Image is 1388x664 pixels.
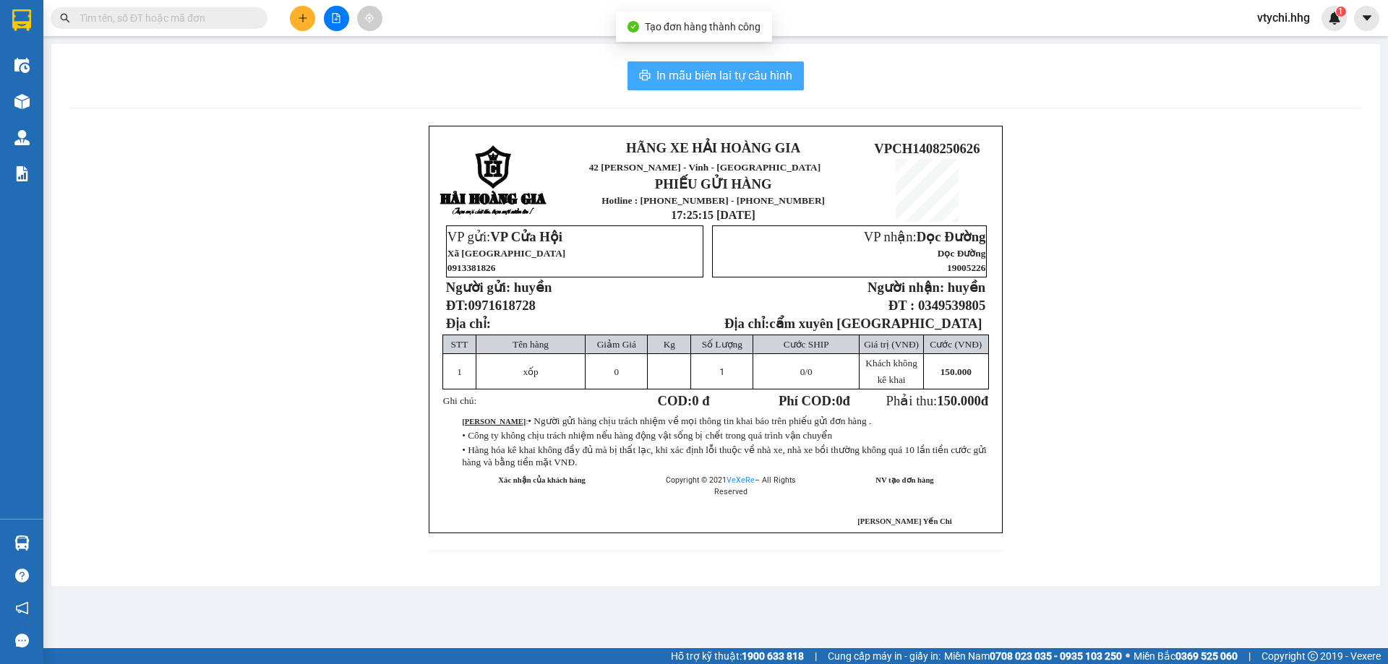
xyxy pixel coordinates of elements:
[528,415,871,426] span: • Người gửi hàng chịu trách nhiệm về mọi thông tin khai báo trên phiếu gửi đơn hàng .
[443,395,476,406] span: Ghi chú:
[671,648,804,664] span: Hỗ trợ kỹ thuật:
[1126,653,1130,659] span: ⚪️
[447,229,562,244] span: VP gửi:
[864,229,986,244] span: VP nhận:
[719,366,724,377] span: 1
[514,280,552,295] span: huyền
[14,166,30,181] img: solution-icon
[468,298,536,313] span: 0971618728
[80,10,250,26] input: Tìm tên, số ĐT hoặc mã đơn
[490,229,562,244] span: VP Cửa Hội
[948,280,985,295] span: huyền
[947,262,985,273] span: 19005226
[364,13,374,23] span: aim
[462,418,871,426] span: :
[1354,6,1379,31] button: caret-down
[290,6,315,31] button: plus
[930,339,982,350] span: Cước (VNĐ)
[1328,12,1341,25] img: icon-new-feature
[671,209,755,221] span: 17:25:15 [DATE]
[742,650,804,662] strong: 1900 633 818
[627,61,804,90] button: printerIn mẫu biên lai tự cấu hình
[462,444,987,467] span: • Hàng hóa kê khai không đầy đủ mà bị thất lạc, khi xác định lỗi thuộc về nhà xe, nhà xe bồi thườ...
[864,339,919,350] span: Giá trị (VNĐ)
[1308,651,1318,661] span: copyright
[888,298,914,313] strong: ĐT :
[601,195,825,206] strong: Hotline : [PHONE_NUMBER] - [PHONE_NUMBER]
[828,648,941,664] span: Cung cấp máy in - giấy in:
[462,430,832,441] span: • Công ty không chịu trách nhiệm nếu hàng động vật sống bị chết trong quá trình vận chuyển
[645,21,761,33] span: Tạo đơn hàng thành công
[918,298,985,313] span: 0349539805
[1134,648,1238,664] span: Miền Bắc
[447,262,496,273] span: 0913381826
[451,339,468,350] span: STT
[938,248,986,259] span: Dọc Đường
[658,393,710,408] strong: COD:
[55,14,146,46] strong: HÃNG XE HẢI HOÀNG GIA
[14,94,30,109] img: warehouse-icon
[15,634,29,647] span: message
[1338,7,1343,17] span: 1
[941,366,972,377] span: 150.000
[12,9,31,31] img: logo-vxr
[462,418,526,426] strong: [PERSON_NAME]
[875,476,933,484] strong: NV tạo đơn hàng
[666,475,796,496] span: Copyright © 2021 – All Rights Reserved
[331,13,341,23] span: file-add
[457,366,462,377] span: 1
[40,48,160,74] span: 42 [PERSON_NAME] - Vinh - [GEOGRAPHIC_DATA]
[446,280,510,295] strong: Người gửi:
[60,13,70,23] span: search
[1248,648,1251,664] span: |
[357,6,382,31] button: aim
[440,145,548,217] img: logo
[655,176,772,191] strong: PHIẾU GỬI HÀNG
[42,94,159,109] strong: PHIẾU GỬI HÀNG
[446,298,536,313] strong: ĐT:
[981,393,988,408] span: đ
[724,316,769,331] strong: Địa chỉ:
[836,393,842,408] span: 0
[857,517,951,525] span: [PERSON_NAME] Yến Chi
[937,393,981,408] span: 150.000
[886,393,989,408] span: Phải thu:
[1175,650,1238,662] strong: 0369 525 060
[15,601,29,615] span: notification
[815,648,817,664] span: |
[784,339,829,350] span: Cước SHIP
[1361,12,1374,25] span: caret-down
[446,316,491,331] span: Địa chỉ:
[1336,7,1346,17] sup: 1
[917,229,986,244] span: Dọc Đường
[14,535,30,551] img: warehouse-icon
[727,475,755,485] a: VeXeRe
[298,13,308,23] span: plus
[702,339,742,350] span: Số Lượng
[769,316,982,331] strong: cẩm xuyên [GEOGRAPHIC_DATA]
[626,140,800,155] strong: HÃNG XE HẢI HOÀNG GIA
[498,476,586,484] strong: Xác nhận của khách hàng
[627,21,639,33] span: check-circle
[800,366,805,377] span: 0
[614,366,620,377] span: 0
[324,6,349,31] button: file-add
[8,46,38,118] img: logo
[14,130,30,145] img: warehouse-icon
[163,81,268,96] span: VPCH1408250601
[513,339,549,350] span: Tên hàng
[867,280,944,295] strong: Người nhận:
[874,141,980,156] span: VPCH1408250626
[990,650,1122,662] strong: 0708 023 035 - 0935 103 250
[944,648,1122,664] span: Miền Nam
[656,66,792,85] span: In mẫu biên lai tự cấu hình
[639,69,651,83] span: printer
[800,366,813,377] span: /0
[865,358,917,385] span: Khách không kê khai
[523,366,538,377] span: xốp
[664,339,675,350] span: Kg
[589,162,821,173] span: 42 [PERSON_NAME] - Vinh - [GEOGRAPHIC_DATA]
[692,393,709,408] span: 0 đ
[1246,9,1321,27] span: vtychi.hhg
[447,248,566,259] span: Xã [GEOGRAPHIC_DATA]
